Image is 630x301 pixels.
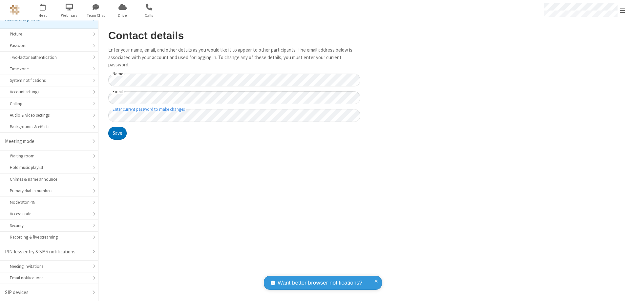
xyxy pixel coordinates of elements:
div: Time zone [10,66,88,72]
div: Moderator PIN [10,199,88,205]
span: Drive [110,12,135,18]
span: Meet [31,12,55,18]
div: Chimes & name announce [10,176,88,182]
div: Waiting room [10,153,88,159]
div: Picture [10,31,88,37]
p: Enter your name, email, and other details as you would like it to appear to other participants. T... [108,46,360,69]
input: Name [108,74,360,86]
div: Meeting mode [5,138,88,145]
div: Hold music playlist [10,164,88,171]
div: PIN-less entry & SMS notifications [5,248,88,256]
div: Two-factor authentication [10,54,88,60]
span: Webinars [57,12,82,18]
span: Calls [137,12,161,18]
div: System notifications [10,77,88,83]
img: QA Selenium DO NOT DELETE OR CHANGE [10,5,20,15]
div: Access code [10,211,88,217]
div: Account settings [10,89,88,95]
div: Recording & live streaming [10,234,88,240]
button: Save [108,127,127,140]
span: Want better browser notifications? [278,279,362,287]
iframe: Chat [614,284,625,296]
div: SIP devices [5,289,88,296]
div: Meeting Invitations [10,263,88,269]
input: Enter current password to make changes [108,109,360,122]
div: Password [10,42,88,49]
div: Audio & video settings [10,112,88,118]
div: Calling [10,101,88,107]
input: Email [108,91,360,104]
div: Email notifications [10,275,88,281]
div: Backgrounds & effects [10,124,88,130]
span: Team Chat [84,12,108,18]
h2: Contact details [108,30,360,41]
div: Security [10,222,88,229]
div: Primary dial-in numbers [10,188,88,194]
